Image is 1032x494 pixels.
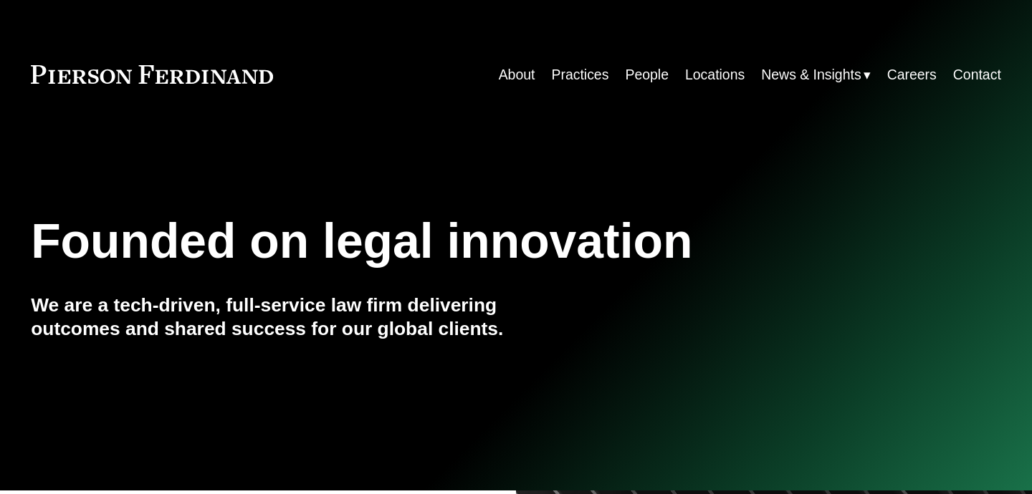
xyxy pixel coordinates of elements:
[499,61,535,89] a: About
[685,61,745,89] a: Locations
[625,61,669,89] a: People
[953,61,1001,89] a: Contact
[31,294,516,342] h4: We are a tech-driven, full-service law firm delivering outcomes and shared success for our global...
[31,213,839,269] h1: Founded on legal innovation
[761,61,870,89] a: folder dropdown
[761,62,861,87] span: News & Insights
[551,61,608,89] a: Practices
[887,61,937,89] a: Careers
